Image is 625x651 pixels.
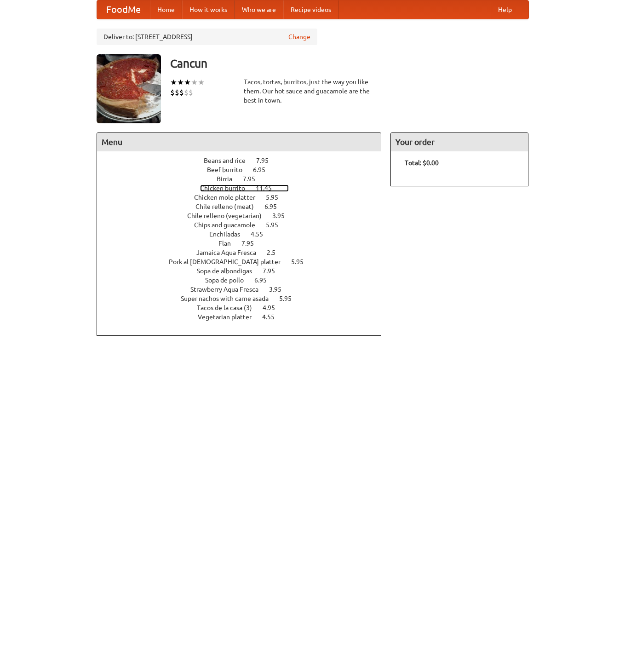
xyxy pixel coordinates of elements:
span: 5.95 [291,258,313,265]
li: ★ [170,77,177,87]
a: Recipe videos [283,0,338,19]
span: Chile relleno (meat) [195,203,263,210]
a: Chicken burrito 11.45 [200,184,289,192]
span: 7.95 [241,240,263,247]
span: 4.55 [262,313,284,321]
a: Vegetarian platter 4.55 [198,313,292,321]
li: $ [184,87,189,98]
span: Chile relleno (vegetarian) [187,212,271,219]
span: Sopa de pollo [205,277,253,284]
a: Pork al [DEMOGRAPHIC_DATA] platter 5.95 [169,258,321,265]
h3: Cancun [170,54,529,73]
span: Pork al [DEMOGRAPHIC_DATA] platter [169,258,290,265]
a: Help [491,0,519,19]
li: $ [189,87,193,98]
b: Total: $0.00 [405,159,439,167]
a: Chips and guacamole 5.95 [194,221,295,229]
span: 3.95 [269,286,291,293]
span: Super nachos with carne asada [181,295,278,302]
li: ★ [191,77,198,87]
span: 2.5 [267,249,285,256]
div: Deliver to: [STREET_ADDRESS] [97,29,317,45]
span: Birria [217,175,241,183]
li: ★ [198,77,205,87]
img: angular.jpg [97,54,161,123]
a: Tacos de la casa (3) 4.95 [197,304,292,311]
a: How it works [182,0,235,19]
span: 6.95 [253,166,275,173]
li: ★ [177,77,184,87]
span: Tacos de la casa (3) [197,304,261,311]
a: Birria 7.95 [217,175,272,183]
span: 6.95 [264,203,286,210]
span: Sopa de albondigas [197,267,261,275]
a: Change [288,32,310,41]
span: 5.95 [279,295,301,302]
span: Enchiladas [209,230,249,238]
span: Strawberry Aqua Fresca [190,286,268,293]
li: $ [179,87,184,98]
li: $ [175,87,179,98]
h4: Menu [97,133,381,151]
span: Jamaica Aqua Fresca [196,249,265,256]
a: Strawberry Aqua Fresca 3.95 [190,286,298,293]
a: Home [150,0,182,19]
a: Beef burrito 6.95 [207,166,282,173]
span: Flan [218,240,240,247]
a: Beans and rice 7.95 [204,157,286,164]
a: Enchiladas 4.55 [209,230,280,238]
a: Chile relleno (meat) 6.95 [195,203,294,210]
a: Super nachos with carne asada 5.95 [181,295,309,302]
span: 11.45 [256,184,281,192]
span: 5.95 [266,194,287,201]
span: Chips and guacamole [194,221,264,229]
span: Beans and rice [204,157,255,164]
a: Flan 7.95 [218,240,271,247]
a: Who we are [235,0,283,19]
span: 6.95 [254,277,276,284]
div: Tacos, tortas, burritos, just the way you like them. Our hot sauce and guacamole are the best in ... [244,77,382,105]
span: Vegetarian platter [198,313,261,321]
span: 4.55 [251,230,272,238]
a: FoodMe [97,0,150,19]
span: Chicken burrito [200,184,254,192]
a: Jamaica Aqua Fresca 2.5 [196,249,292,256]
h4: Your order [391,133,528,151]
a: Sopa de albondigas 7.95 [197,267,292,275]
span: Beef burrito [207,166,252,173]
span: 7.95 [243,175,264,183]
span: 7.95 [263,267,284,275]
a: Chile relleno (vegetarian) 3.95 [187,212,302,219]
li: $ [170,87,175,98]
li: ★ [184,77,191,87]
span: 4.95 [263,304,284,311]
span: Chicken mole platter [194,194,264,201]
span: 3.95 [272,212,294,219]
a: Sopa de pollo 6.95 [205,277,284,284]
span: 5.95 [266,221,287,229]
a: Chicken mole platter 5.95 [194,194,295,201]
span: 7.95 [256,157,278,164]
